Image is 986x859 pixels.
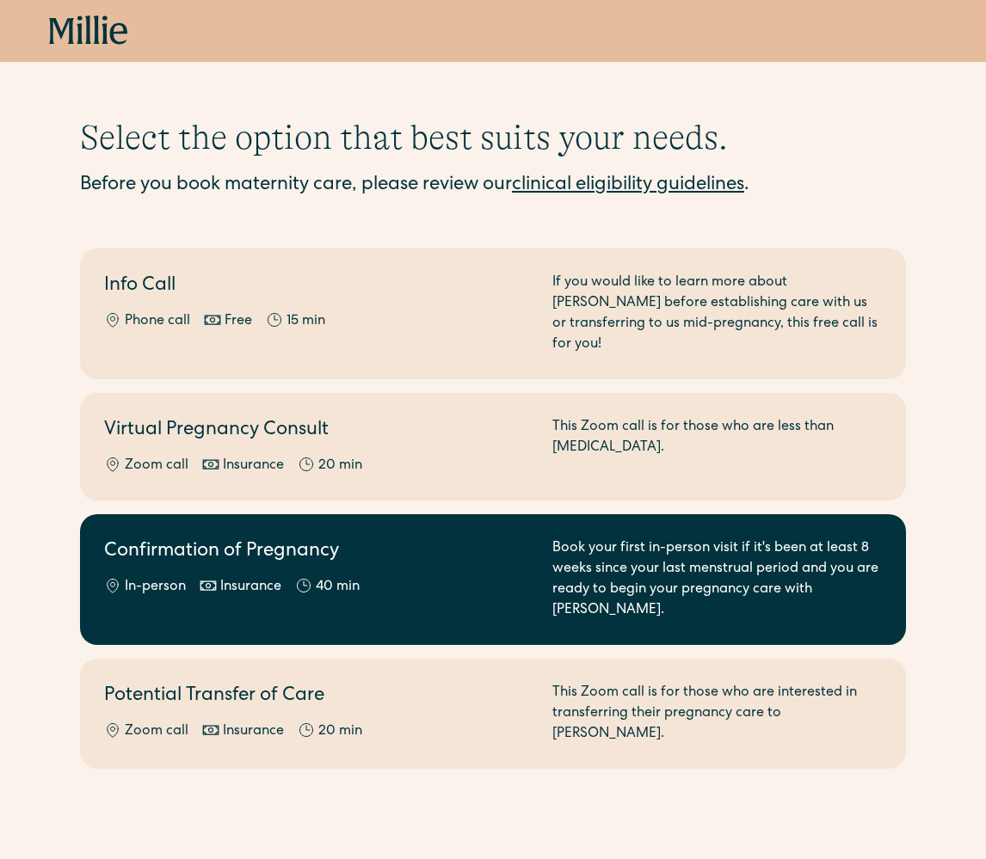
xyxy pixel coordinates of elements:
[220,577,281,598] div: Insurance
[512,176,744,195] a: clinical eligibility guidelines
[104,273,532,301] h2: Info Call
[80,393,906,500] a: Virtual Pregnancy ConsultZoom callInsurance20 minThis Zoom call is for those who are less than [M...
[552,417,882,476] div: This Zoom call is for those who are less than [MEDICAL_DATA].
[552,273,882,355] div: If you would like to learn more about [PERSON_NAME] before establishing care with us or transferr...
[318,721,362,742] div: 20 min
[223,721,284,742] div: Insurance
[318,456,362,476] div: 20 min
[104,683,532,711] h2: Potential Transfer of Care
[287,311,325,332] div: 15 min
[125,577,186,598] div: In-person
[223,456,284,476] div: Insurance
[125,721,188,742] div: Zoom call
[104,538,532,567] h2: Confirmation of Pregnancy
[225,311,252,332] div: Free
[125,456,188,476] div: Zoom call
[552,683,882,745] div: This Zoom call is for those who are interested in transferring their pregnancy care to [PERSON_NA...
[80,117,906,158] h1: Select the option that best suits your needs.
[80,659,906,769] a: Potential Transfer of CareZoom callInsurance20 minThis Zoom call is for those who are interested ...
[104,417,532,445] h2: Virtual Pregnancy Consult
[80,172,906,200] div: Before you book maternity care, please review our .
[80,514,906,645] a: Confirmation of PregnancyIn-personInsurance40 minBook your first in-person visit if it's been at ...
[316,577,360,598] div: 40 min
[125,311,190,332] div: Phone call
[80,248,906,379] a: Info CallPhone callFree15 minIf you would like to learn more about [PERSON_NAME] before establish...
[552,538,882,621] div: Book your first in-person visit if it's been at least 8 weeks since your last menstrual period an...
